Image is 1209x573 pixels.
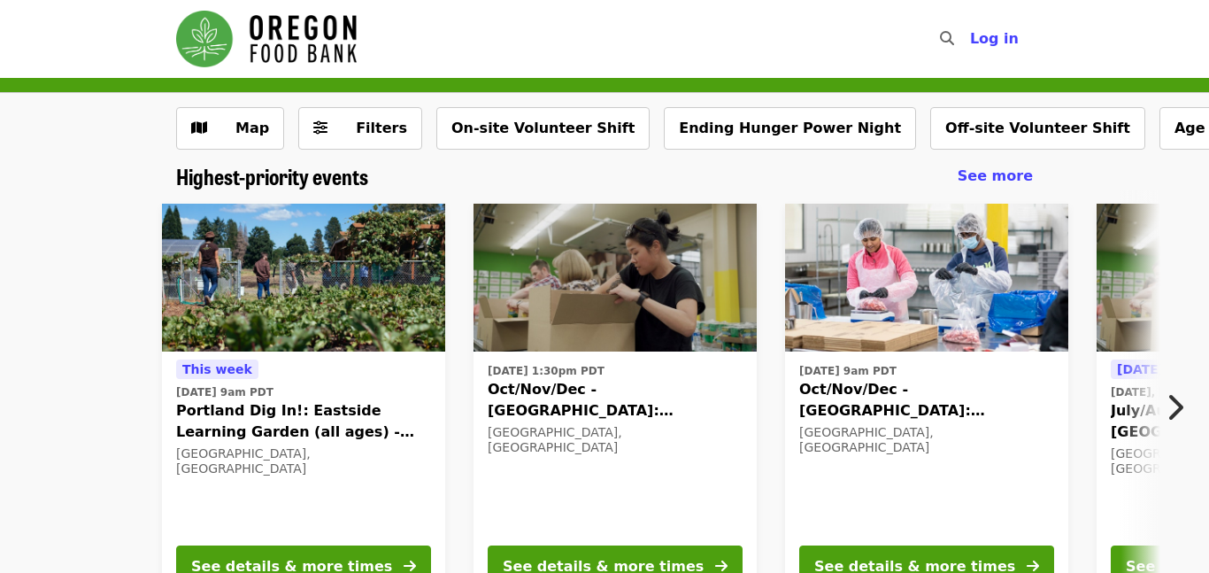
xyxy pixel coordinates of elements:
[958,166,1033,187] a: See more
[436,107,650,150] button: On-site Volunteer Shift
[930,107,1145,150] button: Off-site Volunteer Shift
[970,30,1019,47] span: Log in
[799,363,897,379] time: [DATE] 9am PDT
[176,107,284,150] button: Show map view
[965,18,979,60] input: Search
[940,30,954,47] i: search icon
[356,120,407,136] span: Filters
[488,379,743,422] span: Oct/Nov/Dec - [GEOGRAPHIC_DATA]: Repack/Sort (age [DEMOGRAPHIC_DATA]+)
[664,107,916,150] button: Ending Hunger Power Night
[956,21,1033,57] button: Log in
[1151,383,1209,432] button: Next item
[298,107,422,150] button: Filters (0 selected)
[176,384,273,400] time: [DATE] 9am PDT
[488,425,743,455] div: [GEOGRAPHIC_DATA], [GEOGRAPHIC_DATA]
[488,363,604,379] time: [DATE] 1:30pm PDT
[176,446,431,476] div: [GEOGRAPHIC_DATA], [GEOGRAPHIC_DATA]
[799,425,1054,455] div: [GEOGRAPHIC_DATA], [GEOGRAPHIC_DATA]
[313,120,327,136] i: sliders-h icon
[162,164,1047,190] div: Highest-priority events
[235,120,269,136] span: Map
[474,204,757,352] img: Oct/Nov/Dec - Portland: Repack/Sort (age 8+) organized by Oregon Food Bank
[958,167,1033,184] span: See more
[176,164,368,190] a: Highest-priority events
[799,379,1054,422] span: Oct/Nov/Dec - [GEOGRAPHIC_DATA]: Repack/Sort (age [DEMOGRAPHIC_DATA]+)
[1117,362,1164,376] span: [DATE]
[191,120,207,136] i: map icon
[182,362,252,376] span: This week
[176,400,431,443] span: Portland Dig In!: Eastside Learning Garden (all ages) - Aug/Sept/Oct
[176,11,357,67] img: Oregon Food Bank - Home
[162,204,445,352] img: Portland Dig In!: Eastside Learning Garden (all ages) - Aug/Sept/Oct organized by Oregon Food Bank
[1166,391,1183,424] i: chevron-right icon
[176,160,368,191] span: Highest-priority events
[785,204,1068,352] img: Oct/Nov/Dec - Beaverton: Repack/Sort (age 10+) organized by Oregon Food Bank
